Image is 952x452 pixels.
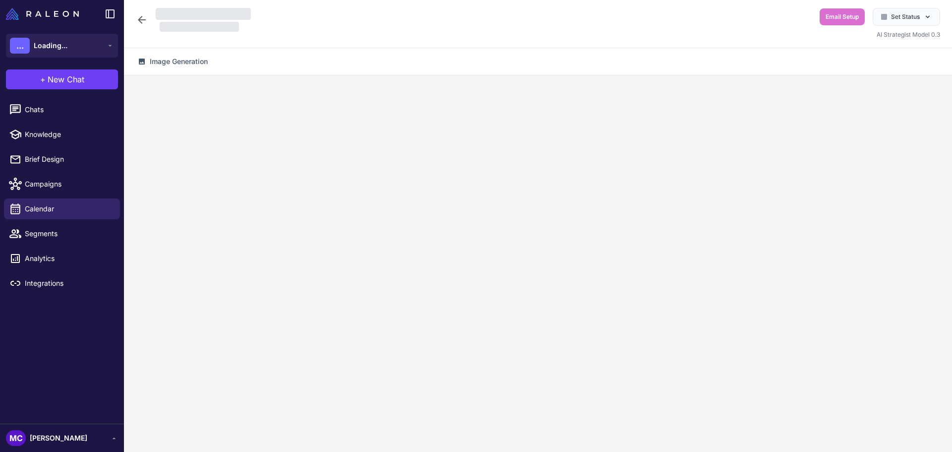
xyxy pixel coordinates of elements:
[4,273,120,294] a: Integrations
[25,253,112,264] span: Analytics
[25,179,112,190] span: Campaigns
[6,8,83,20] a: Raleon Logo
[25,278,112,289] span: Integrations
[132,52,214,71] button: Image Generation
[4,149,120,170] a: Brief Design
[826,12,859,21] span: Email Setup
[40,73,46,85] span: +
[25,129,112,140] span: Knowledge
[25,154,112,165] span: Brief Design
[4,99,120,120] a: Chats
[6,34,118,58] button: ...Loading...
[48,73,84,85] span: New Chat
[30,433,87,444] span: [PERSON_NAME]
[10,38,30,54] div: ...
[25,228,112,239] span: Segments
[877,31,940,38] span: AI Strategist Model 0.3
[4,174,120,194] a: Campaigns
[150,56,208,67] span: Image Generation
[25,203,112,214] span: Calendar
[6,8,79,20] img: Raleon Logo
[4,248,120,269] a: Analytics
[4,198,120,219] a: Calendar
[891,12,920,21] span: Set Status
[820,8,865,25] button: Email Setup
[25,104,112,115] span: Chats
[4,124,120,145] a: Knowledge
[6,69,118,89] button: +New Chat
[4,223,120,244] a: Segments
[34,40,67,51] span: Loading...
[6,430,26,446] div: MC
